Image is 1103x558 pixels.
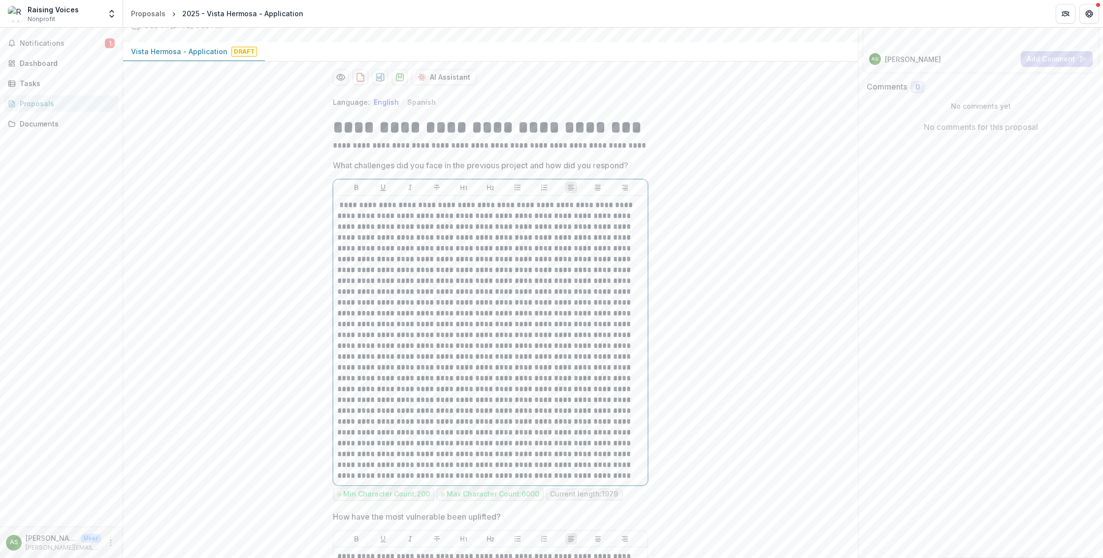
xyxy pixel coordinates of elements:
span: Nonprofit [28,15,55,24]
button: Strike [431,182,443,193]
div: Raising Voices [28,4,79,15]
button: Get Help [1079,4,1099,24]
button: Preview 73927320-cdd7-45d0-a4e5-17e05c0f15ef-0.pdf [333,69,349,85]
button: Align Center [592,533,604,545]
p: User [81,534,101,543]
nav: breadcrumb [127,6,307,21]
button: Bold [351,182,362,193]
a: Dashboard [4,55,119,71]
button: Align Left [565,533,577,545]
div: Ana-María Sosa [872,57,878,62]
button: download-proposal [392,69,408,85]
div: Tasks [20,78,111,89]
button: Notifications1 [4,35,119,51]
p: [PERSON_NAME][EMAIL_ADDRESS][DOMAIN_NAME] [26,543,101,552]
div: Dashboard [20,58,111,68]
button: download-proposal [372,69,388,85]
p: No comments yet [867,101,1096,111]
button: download-proposal [353,69,368,85]
button: Bullet List [512,182,523,193]
button: Heading 2 [485,533,496,545]
button: AI Assistant [412,69,477,85]
button: Add Comment [1021,51,1093,67]
p: [PERSON_NAME] [885,54,941,64]
button: Spanish [407,98,436,106]
button: Align Center [592,182,604,193]
span: 1 [105,38,115,48]
button: Align Right [619,182,631,193]
div: Proposals [20,98,111,109]
p: Max Character Count: 6000 [447,490,539,498]
img: Raising Voices [8,6,24,22]
p: Min Character Count: 200 [343,490,430,498]
p: Vista Hermosa - Application [131,46,227,57]
button: More [105,537,117,549]
button: Ordered List [538,533,550,545]
button: Underline [377,533,389,545]
p: What challenges did you face in the previous project and how did you respond? [333,159,628,171]
span: 0 [915,83,920,92]
button: Open entity switcher [105,4,119,24]
button: Strike [431,533,443,545]
button: Partners [1056,4,1075,24]
button: Bullet List [512,533,523,545]
p: Language: [333,97,370,107]
div: Proposals [131,8,165,19]
a: Tasks [4,75,119,92]
div: Ana-María Sosa [10,539,18,546]
p: [PERSON_NAME] [26,533,77,543]
button: Italicize [404,182,416,193]
button: Bold [351,533,362,545]
div: Documents [20,119,111,129]
button: English [374,98,399,106]
p: How have the most vulnerable been uplifted? [333,511,501,523]
button: Align Right [619,533,631,545]
button: Ordered List [538,182,550,193]
span: Draft [231,47,257,57]
button: Heading 2 [485,182,496,193]
p: No comments for this proposal [924,121,1038,133]
span: Notifications [20,39,105,48]
a: Documents [4,116,119,132]
button: Heading 1 [458,533,470,545]
p: Current length: 1979 [550,490,618,498]
h2: Comments [867,82,907,92]
div: 2025 - Vista Hermosa - Application [182,8,303,19]
button: Italicize [404,533,416,545]
button: Align Left [565,182,577,193]
a: Proposals [4,95,119,112]
button: Heading 1 [458,182,470,193]
button: Underline [377,182,389,193]
a: Proposals [127,6,169,21]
